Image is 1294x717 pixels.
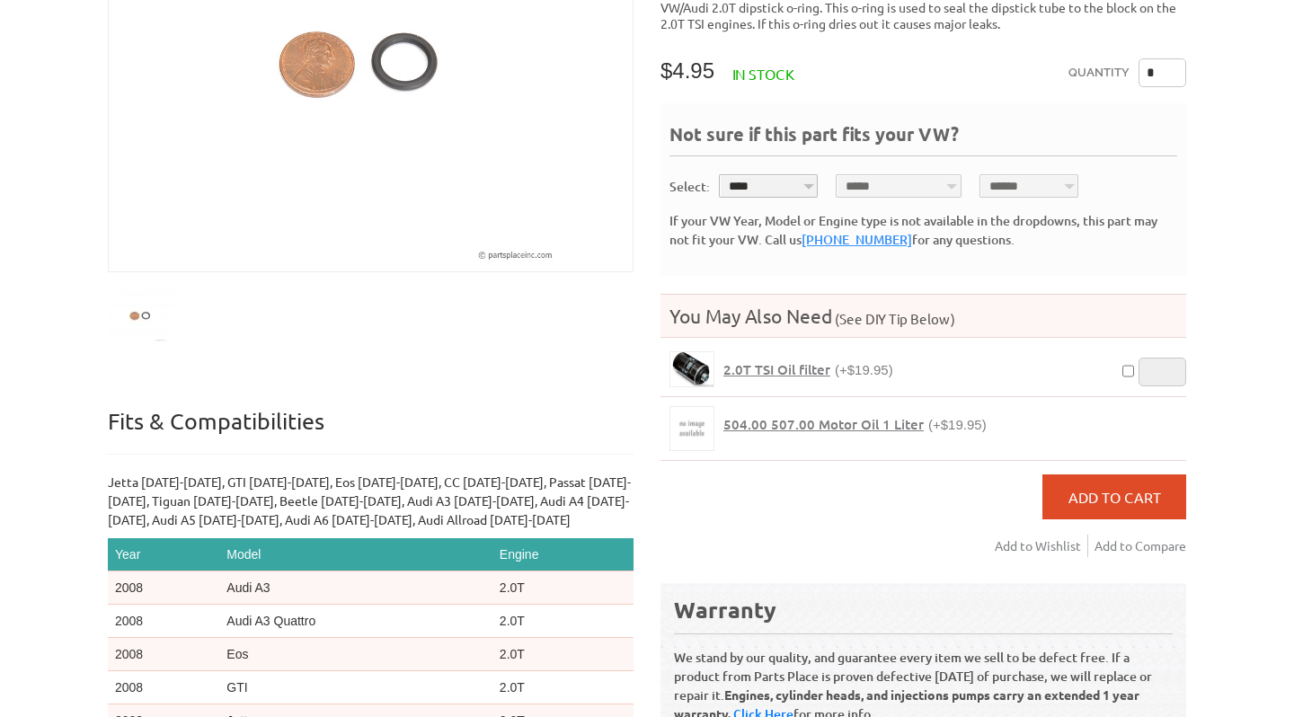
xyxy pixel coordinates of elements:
[723,360,830,378] span: 2.0T TSI Oil filter
[674,595,1173,624] div: Warranty
[108,604,219,637] td: 2008
[732,65,794,83] span: In stock
[723,416,987,433] a: 504.00 507.00 Motor Oil 1 Liter(+$19.95)
[670,407,713,450] img: 504.00 507.00 Motor Oil 1 Liter
[660,58,714,83] span: $4.95
[219,637,492,670] td: Eos
[928,417,987,432] span: (+$19.95)
[660,304,1186,328] h4: You May Also Need
[723,415,924,433] span: 504.00 507.00 Motor Oil 1 Liter
[1042,474,1186,519] button: Add to Cart
[669,406,714,451] a: 504.00 507.00 Motor Oil 1 Liter
[219,670,492,704] td: GTI
[492,637,634,670] td: 2.0T
[219,571,492,604] td: Audi A3
[108,473,634,529] p: Jetta [DATE]-[DATE], GTI [DATE]-[DATE], Eos [DATE]-[DATE], CC [DATE]-[DATE], Passat [DATE]-[DATE]...
[1095,535,1186,557] a: Add to Compare
[669,211,1177,249] div: If your VW Year, Model or Engine type is not available in the dropdowns, this part may not fit yo...
[108,538,219,571] th: Year
[1068,488,1161,506] span: Add to Cart
[492,571,634,604] td: 2.0T
[669,351,714,386] a: 2.0T TSI Oil filter
[835,362,893,377] span: (+$19.95)
[108,407,634,455] p: Fits & Compatibilities
[108,282,175,350] img: 2.0T TSI Dipstick O-Ring
[108,637,219,670] td: 2008
[669,177,710,196] div: Select:
[802,231,912,248] a: [PHONE_NUMBER]
[492,670,634,704] td: 2.0T
[108,571,219,604] td: 2008
[219,538,492,571] th: Model
[995,535,1088,557] a: Add to Wishlist
[492,604,634,637] td: 2.0T
[670,352,713,385] img: 2.0T TSI Oil filter
[669,121,1177,156] div: Not sure if this part fits your VW?
[219,604,492,637] td: Audi A3 Quattro
[108,670,219,704] td: 2008
[723,361,893,378] a: 2.0T TSI Oil filter(+$19.95)
[492,538,634,571] th: Engine
[1068,58,1130,87] label: Quantity
[832,310,955,327] span: (See DIY Tip Below)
